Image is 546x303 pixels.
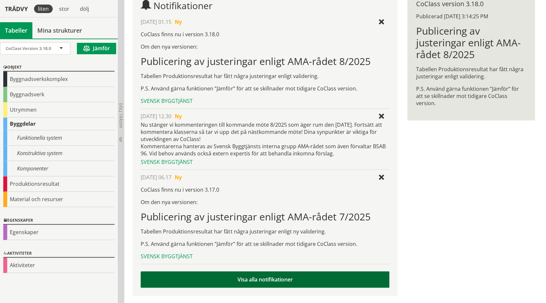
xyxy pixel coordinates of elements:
[141,113,171,120] span: [DATE] 12.30
[3,130,114,146] div: Funktionella system
[76,5,93,13] div: dölj
[34,5,53,13] div: liten
[3,64,114,72] div: Objekt
[3,258,114,273] div: Aktiviteter
[416,25,526,60] h1: Publicering av justeringar enligt AMA-rådet 8/2025
[141,85,389,92] p: P.S. Använd gärna funktionen ”Jämför” för att se skillnader mot tidigare CoClass version.
[141,121,389,157] div: Nu stänger vi kommenteringen till kommande möte 8/2025 som äger rum den [DATE]. Fortsätt att komm...
[1,5,31,12] div: Trädvy
[141,228,389,235] p: Tabellen Produktionsresultat har fått några justeringar enligt ny validering.
[141,158,389,166] div: Svensk Byggtjänst
[175,18,182,25] span: Ny
[77,43,116,54] button: Jämför
[175,113,182,120] span: Ny
[3,225,114,240] div: Egenskaper
[6,45,51,51] span: CoClass Version 3.18.0
[3,192,114,207] div: Material och resurser
[141,240,389,247] p: P.S. Använd gärna funktionen ”Jämför” för att se skillnader mot tidigare CoClass version.
[3,87,114,102] div: Byggnadsverk
[416,13,526,20] div: Publicerad [DATE] 3:14:25 PM
[3,176,114,192] div: Produktionsresultat
[141,271,389,288] a: Visa alla notifikationer
[3,250,114,258] div: Aktiviteter
[141,186,389,193] p: CoClass finns nu i version 3.17.0
[141,31,389,38] p: CoClass finns nu i version 3.18.0
[141,211,389,223] h1: Publicering av justeringar enligt AMA-rådet 7/2025
[141,18,171,25] span: [DATE] 01.15
[141,56,389,67] h1: Publicering av justeringar enligt AMA-rådet 8/2025
[3,72,114,87] div: Byggnadsverkskomplex
[3,161,114,176] div: Komponenter
[416,0,526,8] div: CoClass version 3.18.0
[175,174,182,181] span: Ny
[141,253,389,260] div: Svensk Byggtjänst
[3,217,114,225] div: Egenskaper
[55,5,73,13] div: stor
[141,174,171,181] span: [DATE] 06.17
[416,85,526,107] p: P.S. Använd gärna funktionen ”Jämför” för att se skillnader mot tidigare CoClass version.
[141,199,389,206] p: Om den nya versionen:
[3,102,114,118] div: Utrymmen
[3,146,114,161] div: Konstruktiva system
[141,43,389,50] p: Om den nya versionen:
[416,66,526,80] p: Tabellen Produktionsresultat har fått några justeringar enligt validering.
[118,103,124,128] span: Dölj trädvy
[3,118,114,130] div: Byggdelar
[32,22,87,39] a: Mina strukturer
[141,72,389,80] p: Tabellen Produktionsresultat har fått några justeringar enligt validering.
[141,97,389,104] div: Svensk Byggtjänst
